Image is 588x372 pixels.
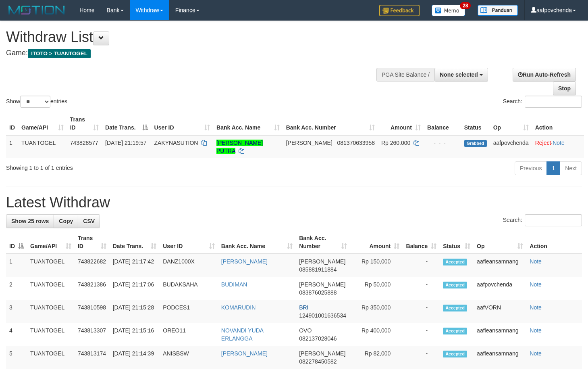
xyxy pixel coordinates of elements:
[440,71,478,78] span: None selected
[424,112,461,135] th: Balance
[299,266,337,273] span: Copy 085881911884 to clipboard
[151,112,214,135] th: User ID: activate to sort column ascending
[378,112,424,135] th: Amount: activate to sort column ascending
[6,4,67,16] img: MOTION_logo.png
[6,300,27,323] td: 3
[403,346,440,369] td: -
[75,231,110,254] th: Trans ID: activate to sort column ascending
[6,323,27,346] td: 4
[27,300,75,323] td: TUANTOGEL
[75,277,110,300] td: 743821386
[299,304,308,311] span: BRI
[27,277,75,300] td: TUANTOGEL
[299,289,337,296] span: Copy 083876025888 to clipboard
[403,254,440,277] td: -
[110,346,160,369] td: [DATE] 21:14:39
[464,140,487,147] span: Grabbed
[376,68,434,82] div: PGA Site Balance /
[110,231,160,254] th: Date Trans.: activate to sort column ascending
[490,112,532,135] th: Op: activate to sort column ascending
[6,135,18,158] td: 1
[515,161,547,175] a: Previous
[286,140,332,146] span: [PERSON_NAME]
[160,346,218,369] td: ANISBSW
[474,254,526,277] td: aafleansamnang
[379,5,420,16] img: Feedback.jpg
[443,328,467,334] span: Accepted
[221,304,256,311] a: KOMARUDIN
[78,214,100,228] a: CSV
[75,300,110,323] td: 743810598
[490,135,532,158] td: aafpovchenda
[530,304,542,311] a: Note
[27,254,75,277] td: TUANTOGEL
[474,277,526,300] td: aafpovchenda
[350,300,403,323] td: Rp 350,000
[27,346,75,369] td: TUANTOGEL
[221,350,268,357] a: [PERSON_NAME]
[350,254,403,277] td: Rp 150,000
[403,277,440,300] td: -
[478,5,518,16] img: panduan.png
[474,300,526,323] td: aafVORN
[434,68,488,82] button: None selected
[67,112,102,135] th: Trans ID: activate to sort column ascending
[299,350,345,357] span: [PERSON_NAME]
[110,254,160,277] td: [DATE] 21:17:42
[75,254,110,277] td: 743822682
[474,323,526,346] td: aafleansamnang
[443,305,467,311] span: Accepted
[503,214,582,226] label: Search:
[553,82,576,95] a: Stop
[6,96,67,108] label: Show entries
[350,323,403,346] td: Rp 400,000
[160,323,218,346] td: OREO11
[460,2,471,9] span: 28
[299,327,312,334] span: OVO
[75,323,110,346] td: 743813307
[110,277,160,300] td: [DATE] 21:17:06
[530,327,542,334] a: Note
[110,300,160,323] td: [DATE] 21:15:28
[443,259,467,265] span: Accepted
[105,140,146,146] span: [DATE] 21:19:57
[110,323,160,346] td: [DATE] 21:15:16
[6,346,27,369] td: 5
[6,231,27,254] th: ID: activate to sort column descending
[283,112,378,135] th: Bank Acc. Number: activate to sort column ascending
[299,358,337,365] span: Copy 082278450582 to clipboard
[6,194,582,211] h1: Latest Withdraw
[27,323,75,346] td: TUANTOGEL
[440,231,474,254] th: Status: activate to sort column ascending
[54,214,78,228] a: Copy
[6,112,18,135] th: ID
[299,312,346,319] span: Copy 124901001636534 to clipboard
[296,231,350,254] th: Bank Acc. Number: activate to sort column ascending
[546,161,560,175] a: 1
[474,231,526,254] th: Op: activate to sort column ascending
[525,214,582,226] input: Search:
[28,49,91,58] span: ITOTO > TUANTOGEL
[535,140,551,146] a: Reject
[20,96,50,108] select: Showentries
[221,258,268,265] a: [PERSON_NAME]
[299,281,345,288] span: [PERSON_NAME]
[350,277,403,300] td: Rp 50,000
[530,350,542,357] a: Note
[532,135,584,158] td: ·
[443,282,467,288] span: Accepted
[530,258,542,265] a: Note
[70,140,98,146] span: 743828577
[427,139,458,147] div: - - -
[530,281,542,288] a: Note
[337,140,375,146] span: Copy 081370633958 to clipboard
[75,346,110,369] td: 743813174
[221,327,264,342] a: NOVANDI YUDA ERLANGGA
[6,29,384,45] h1: Withdraw List
[6,49,384,57] h4: Game:
[350,346,403,369] td: Rp 82,000
[525,96,582,108] input: Search:
[443,351,467,357] span: Accepted
[474,346,526,369] td: aafleansamnang
[216,140,263,154] a: [PERSON_NAME] PUTRA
